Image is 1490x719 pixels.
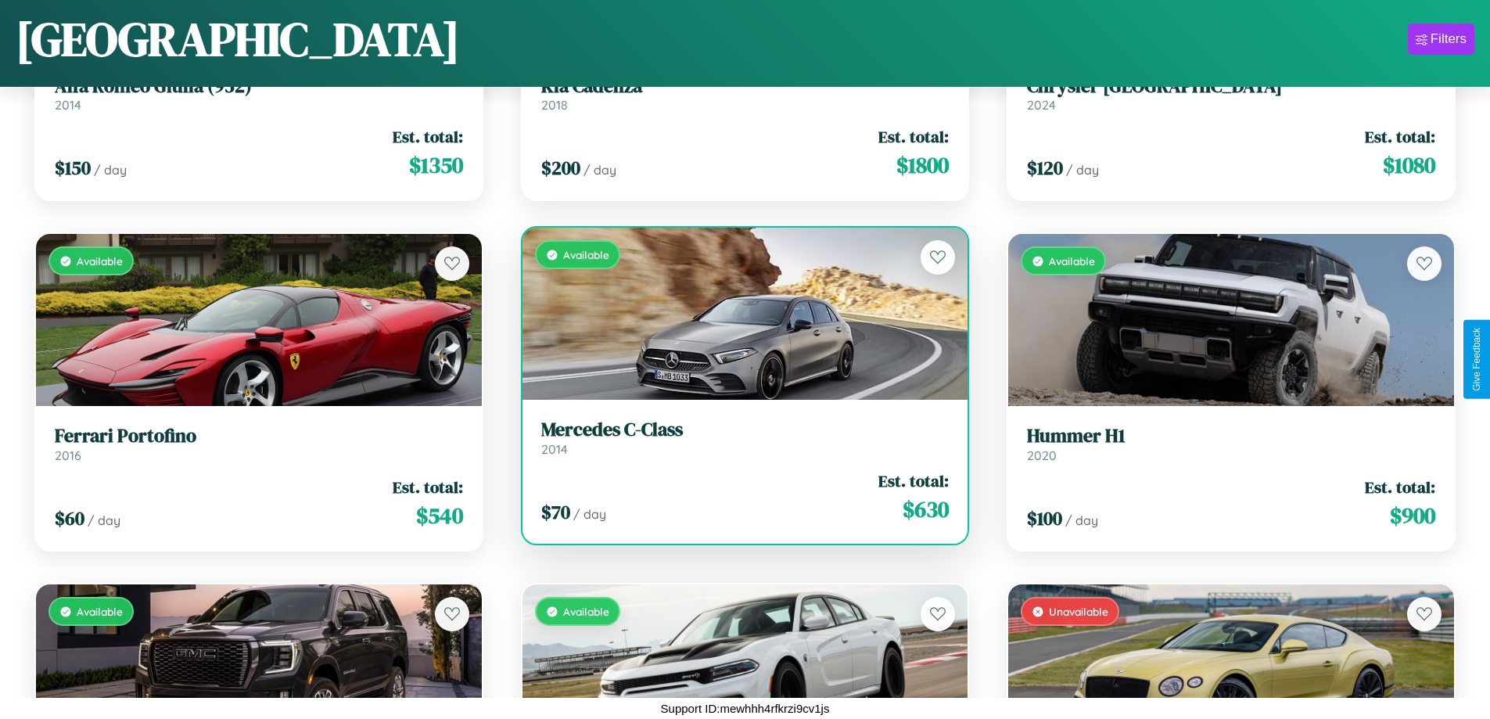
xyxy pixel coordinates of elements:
span: $ 100 [1027,505,1062,531]
span: 2024 [1027,97,1056,113]
span: Est. total: [878,469,949,492]
span: Est. total: [878,125,949,148]
h3: Mercedes C-Class [541,419,950,441]
a: Mercedes C-Class2014 [541,419,950,457]
span: $ 1080 [1383,149,1435,181]
span: Available [563,248,609,261]
span: 2020 [1027,448,1057,463]
span: Est. total: [393,125,463,148]
div: Filters [1431,31,1467,47]
span: / day [94,162,127,178]
span: Available [563,605,609,618]
span: $ 1350 [409,149,463,181]
span: Est. total: [393,476,463,498]
a: Kia Cadenza2018 [541,75,950,113]
span: Est. total: [1365,125,1435,148]
span: Unavailable [1049,605,1108,618]
span: 2014 [55,97,81,113]
span: $ 150 [55,155,91,181]
h3: Hummer H1 [1027,425,1435,448]
span: 2014 [541,441,568,457]
span: $ 200 [541,155,580,181]
p: Support ID: mewhhh4rfkrzi9cv1js [661,698,830,719]
span: $ 70 [541,499,570,525]
a: Alfa Romeo Giulia (952)2014 [55,75,463,113]
span: Available [77,254,123,268]
h3: Chrysler [GEOGRAPHIC_DATA] [1027,75,1435,98]
span: Est. total: [1365,476,1435,498]
span: / day [1066,162,1099,178]
a: Chrysler [GEOGRAPHIC_DATA]2024 [1027,75,1435,113]
span: / day [573,506,606,522]
span: / day [583,162,616,178]
span: $ 630 [903,494,949,525]
span: / day [88,512,120,528]
span: / day [1065,512,1098,528]
h3: Ferrari Portofino [55,425,463,448]
button: Filters [1408,23,1474,55]
div: Give Feedback [1471,328,1482,391]
span: $ 540 [416,500,463,531]
span: $ 120 [1027,155,1063,181]
span: $ 1800 [896,149,949,181]
span: 2018 [541,97,568,113]
span: 2016 [55,448,81,463]
a: Hummer H12020 [1027,425,1435,463]
span: Available [77,605,123,618]
h1: [GEOGRAPHIC_DATA] [16,7,460,71]
span: $ 900 [1390,500,1435,531]
a: Ferrari Portofino2016 [55,425,463,463]
span: Available [1049,254,1095,268]
span: $ 60 [55,505,84,531]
